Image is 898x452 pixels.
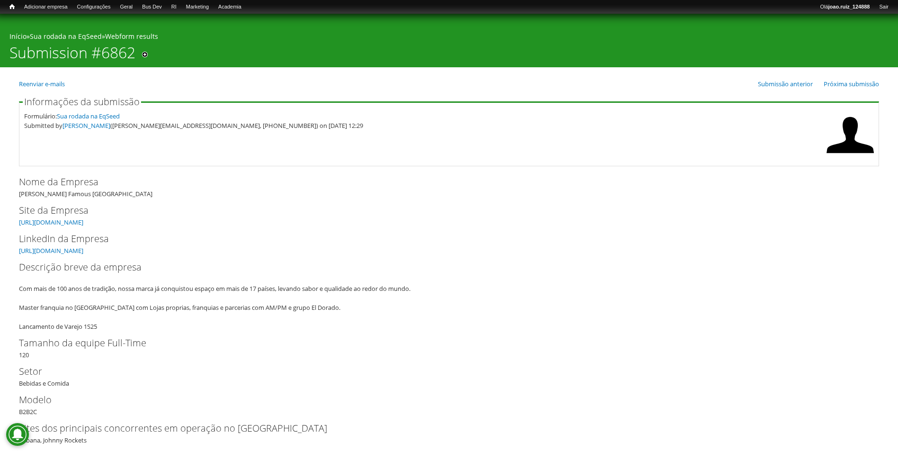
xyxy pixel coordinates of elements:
[19,336,879,360] div: 120
[9,44,135,67] h1: Submission #6862
[23,97,141,107] legend: Informações da submissão
[24,121,822,130] div: Submitted by ([PERSON_NAME][EMAIL_ADDRESS][DOMAIN_NAME], [PHONE_NUMBER]) on [DATE] 12:29
[19,175,879,199] div: [PERSON_NAME] Famous [GEOGRAPHIC_DATA]
[57,112,120,120] a: Sua rodada na EqSeed
[213,2,246,12] a: Academia
[815,2,874,12] a: Olájoao.ruiz_124888
[19,393,879,416] div: B2B2C
[758,80,813,88] a: Submissão anterior
[19,203,863,217] label: Site da Empresa
[137,2,167,12] a: Bus Dev
[30,32,102,41] a: Sua rodada na EqSeed
[19,364,863,379] label: Setor
[19,274,873,331] div: Com mais de 100 anos de tradição, nossa marca já conquistou espaço em mais de 17 países, levando ...
[19,336,863,350] label: Tamanho da equipe Full-Time
[19,218,83,226] a: [URL][DOMAIN_NAME]
[181,2,213,12] a: Marketing
[9,32,27,41] a: Início
[115,2,137,12] a: Geral
[874,2,893,12] a: Sair
[828,4,870,9] strong: joao.ruiz_124888
[72,2,116,12] a: Configurações
[824,80,879,88] a: Próxima submissão
[19,364,879,388] div: Bebidas e Comida
[19,80,65,88] a: Reenviar e-mails
[24,111,822,121] div: Formulário:
[62,121,110,130] a: [PERSON_NAME]
[9,32,889,44] div: » »
[19,246,83,255] a: [URL][DOMAIN_NAME]
[19,393,863,407] label: Modelo
[105,32,158,41] a: Webform results
[827,111,874,159] img: Foto de Alexandre flit
[19,232,863,246] label: LinkedIn da Empresa
[19,260,863,274] label: Descrição breve da empresa
[827,152,874,161] a: Ver perfil do usuário.
[167,2,181,12] a: RI
[5,2,19,11] a: Início
[19,421,863,435] label: Sites dos principais concorrentes em operação no [GEOGRAPHIC_DATA]
[9,3,15,10] span: Início
[19,421,879,445] div: Cabana, Johnny Rockets
[19,2,72,12] a: Adicionar empresa
[19,175,863,189] label: Nome da Empresa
